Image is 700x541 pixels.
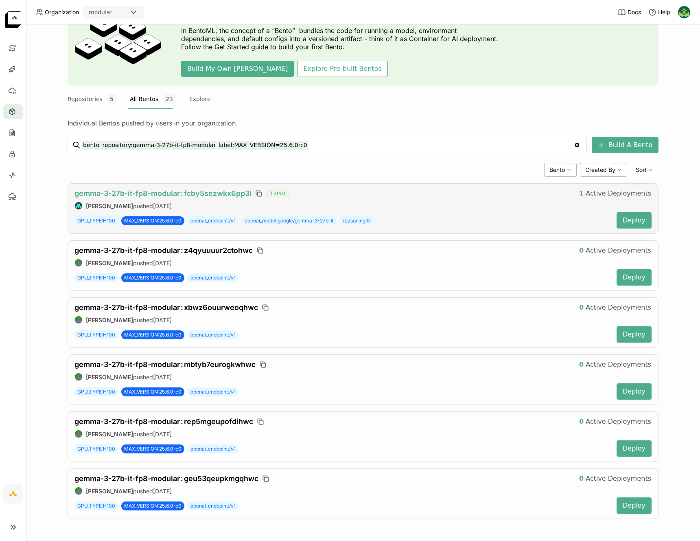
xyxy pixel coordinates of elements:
span: Sort [636,166,647,174]
span: gemma-3-27b-it-fp8-modular z4qyuuuur2ctohwc [74,246,253,255]
span: [DATE] [153,374,172,380]
a: gemma-3-27b-it-fp8-modular:xbwz6ouurweoqhwc [74,303,258,312]
span: GPU_TYPE:H100 [74,444,118,453]
strong: [PERSON_NAME] [86,202,133,209]
span: openai_endpoint:/v1 [188,216,238,225]
img: cover onboarding [74,15,162,69]
a: gemma-3-27b-it-fp8-modular:geu53qeupkmgqhwc [74,474,258,483]
button: Build A Bento [592,137,658,153]
span: gemma-3-27b-it-fp8-modular rep5mgeupofdihwc [74,417,253,426]
strong: [PERSON_NAME] [86,488,133,495]
span: Latest [266,189,290,198]
span: openai_endpoint:/v1 [188,387,238,396]
a: gemma-3-27b-it-fp8-modular:z4qyuuuur2ctohwc [74,246,253,255]
div: pushed [74,487,610,495]
span: openai_endpoint:/v1 [188,273,238,282]
button: 1Active Deployments [573,185,657,202]
span: reasoning:0 [340,216,373,225]
span: openai_endpoint:/v1 [188,444,238,453]
span: GPU_TYPE:H100 [74,216,118,225]
span: [DATE] [153,431,172,438]
img: logo [5,11,21,28]
span: 23 [162,94,176,104]
button: 0Active Deployments [573,299,657,316]
strong: [PERSON_NAME] [86,431,133,438]
span: Active Deployments [586,303,651,312]
button: 0Active Deployments [573,242,657,259]
span: Created By [585,166,615,174]
span: MAX_VERSION:25.6.0rc0 [121,387,184,396]
span: Active Deployments [586,418,651,426]
span: Help [658,9,670,16]
strong: 0 [579,475,584,483]
button: 0Active Deployments [573,413,657,430]
div: pushed [74,202,610,210]
button: Deploy [617,383,652,400]
button: Deploy [617,212,652,229]
div: pushed [74,316,610,324]
span: Active Deployments [586,361,651,369]
span: [DATE] [153,260,172,266]
span: openai_model:google/gemma-3-27b-it [242,216,337,225]
button: 0Active Deployments [573,356,657,373]
span: GPU_TYPE:H100 [74,501,118,510]
span: : [181,417,183,426]
span: gemma-3-27b-it-fp8-modular fcby5sezwkx6pp3l [74,189,252,198]
img: Kevin Bi [678,6,690,18]
span: : [181,303,183,312]
span: MAX_VERSION:25.6.0rc0 [121,273,184,282]
strong: [PERSON_NAME] [86,374,133,380]
input: Search [82,139,574,152]
img: Shenyang Zhao [75,316,82,323]
span: [DATE] [153,488,172,495]
button: Explore [189,89,211,109]
span: openai_endpoint:/v1 [188,501,238,510]
span: : [181,189,183,198]
strong: 1 [579,189,584,198]
button: All Bentos [130,89,176,109]
button: Deploy [617,269,652,286]
button: Deploy [617,440,652,457]
button: 0Active Deployments [573,471,657,487]
div: Sort [630,163,658,177]
span: : [181,360,183,369]
span: 5 [107,94,117,104]
a: Docs [618,8,641,16]
span: Active Deployments [586,475,651,483]
span: MAX_VERSION:25.6.0rc0 [121,330,184,339]
span: gemma-3-27b-it-fp8-modular xbwz6ouurweoqhwc [74,303,258,312]
button: Repositories [68,89,117,109]
p: In BentoML, the concept of a “Bento” bundles the code for running a model, environment dependenci... [181,26,503,51]
span: gemma-3-27b-it-fp8-modular geu53qeupkmgqhwc [74,474,258,483]
strong: 0 [579,246,584,255]
img: Shenyang Zhao [75,430,82,438]
button: Deploy [617,326,652,343]
span: gemma-3-27b-it-fp8-modular mbtyb7eurogkwhwc [74,360,256,369]
div: pushed [74,373,610,381]
span: [DATE] [153,317,172,323]
div: Help [648,8,670,16]
span: [DATE] [153,202,172,209]
span: Active Deployments [586,246,651,255]
strong: [PERSON_NAME] [86,317,133,323]
span: MAX_VERSION:25.6.0rc0 [121,501,184,510]
div: Individual Bentos pushed by users in your organization. [68,119,658,127]
div: Created By [580,163,627,177]
span: Organization [45,9,79,16]
strong: 0 [579,418,584,426]
a: gemma-3-27b-it-fp8-modular:rep5mgeupofdihwc [74,417,253,426]
button: Explore Pre-built Bentos [297,61,387,77]
img: Aaron Pham [75,202,82,209]
strong: 0 [579,361,584,369]
span: openai_endpoint:/v1 [188,330,238,339]
img: Shenyang Zhao [75,487,82,495]
div: modular [89,8,112,16]
div: Bento [544,163,577,177]
span: GPU_TYPE:H100 [74,387,118,396]
span: GPU_TYPE:H100 [74,273,118,282]
svg: Clear value [574,142,580,148]
div: pushed [74,430,610,438]
button: Deploy [617,497,652,514]
span: : [181,474,183,483]
strong: [PERSON_NAME] [86,260,133,266]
